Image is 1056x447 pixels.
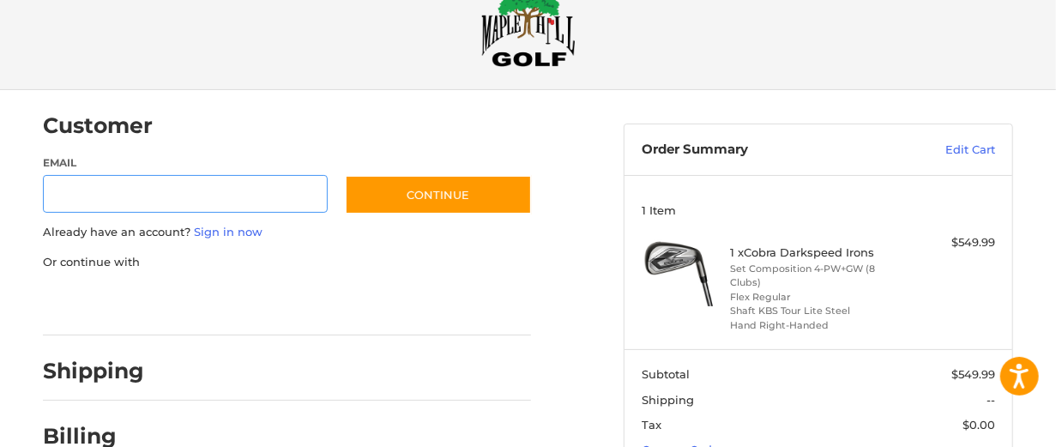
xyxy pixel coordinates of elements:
[329,287,457,318] iframe: PayPal-venmo
[642,203,996,217] h3: 1 Item
[43,254,531,271] p: Or continue with
[43,112,153,139] h2: Customer
[730,290,903,305] li: Flex Regular
[642,418,661,432] span: Tax
[183,287,311,318] iframe: PayPal-paylater
[642,142,883,159] h3: Order Summary
[345,175,532,214] button: Continue
[730,318,903,333] li: Hand Right-Handed
[38,287,166,318] iframe: PayPal-paypal
[642,393,694,407] span: Shipping
[883,142,996,159] a: Edit Cart
[43,224,531,241] p: Already have an account?
[730,304,903,318] li: Shaft KBS Tour Lite Steel
[642,367,690,381] span: Subtotal
[194,225,262,239] a: Sign in now
[43,358,144,384] h2: Shipping
[730,262,903,290] li: Set Composition 4-PW+GW (8 Clubs)
[730,245,903,259] h4: 1 x Cobra Darkspeed Irons
[907,234,995,251] div: $549.99
[43,155,328,171] label: Email
[963,418,996,432] span: $0.00
[952,367,996,381] span: $549.99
